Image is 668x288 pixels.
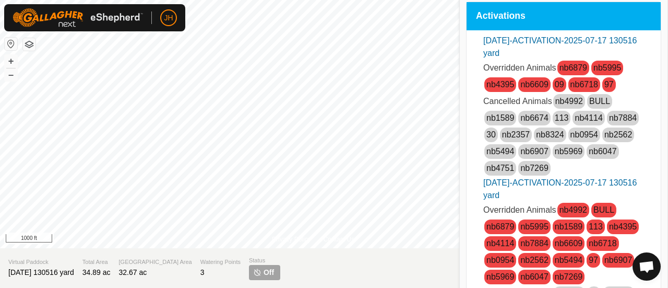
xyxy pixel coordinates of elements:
[520,256,548,264] a: nb2562
[609,222,637,231] a: nb4395
[575,113,602,122] a: nb4114
[324,235,354,244] a: Contact Us
[604,80,614,89] a: 97
[555,256,582,264] a: nb5494
[5,68,17,81] button: –
[555,147,582,156] a: nb5969
[483,178,637,200] a: [DATE]-ACTIVATION-2025-07-17 130516 yard
[5,55,17,67] button: +
[486,147,514,156] a: nb5494
[483,36,637,57] a: [DATE]-ACTIVATION-2025-07-17 130516 yard
[200,268,205,277] span: 3
[609,113,637,122] a: nb7884
[559,205,587,214] a: nb4992
[486,130,496,139] a: 30
[520,239,548,248] a: nb7884
[486,239,514,248] a: nb4114
[593,63,621,72] a: nb5995
[520,272,548,281] a: nb6047
[8,268,74,277] span: [DATE] 130516 yard
[5,38,17,50] button: Reset Map
[589,147,616,156] a: nb6047
[589,222,603,231] a: 113
[589,256,598,264] a: 97
[486,113,514,122] a: nb1589
[633,252,661,281] div: Open chat
[555,222,582,231] a: nb1589
[483,97,552,106] span: Cancelled Animals
[486,222,514,231] a: nb6879
[604,256,632,264] a: nb6907
[486,272,514,281] a: nb5969
[555,80,564,89] a: 09
[536,130,564,139] a: nb8324
[555,97,583,106] a: nb4992
[520,80,548,89] a: nb6609
[253,268,261,277] img: turn-off
[119,268,147,277] span: 32.67 ac
[555,272,582,281] a: nb7269
[476,11,526,21] span: Activations
[520,113,548,122] a: nb6674
[486,164,514,172] a: nb4751
[13,8,143,27] img: Gallagher Logo
[23,38,35,51] button: Map Layers
[520,164,548,172] a: nb7269
[486,256,514,264] a: nb0954
[119,258,192,267] span: [GEOGRAPHIC_DATA] Area
[593,205,614,214] a: BULL
[570,130,598,139] a: nb0954
[483,205,556,214] span: Overridden Animals
[200,258,241,267] span: Watering Points
[483,63,556,72] span: Overridden Animals
[82,258,111,267] span: Total Area
[589,239,616,248] a: nb6718
[589,97,610,106] a: BULL
[555,239,582,248] a: nb6609
[520,222,548,231] a: nb5995
[249,256,280,265] span: Status
[264,267,274,278] span: Off
[520,147,548,156] a: nb6907
[486,80,514,89] a: nb4395
[82,268,111,277] span: 34.89 ac
[8,258,74,267] span: Virtual Paddock
[604,130,632,139] a: nb2562
[555,113,569,122] a: 113
[164,13,173,24] span: JH
[502,130,530,139] a: nb2357
[272,235,311,244] a: Privacy Policy
[559,63,587,72] a: nb6879
[570,80,598,89] a: nb6718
